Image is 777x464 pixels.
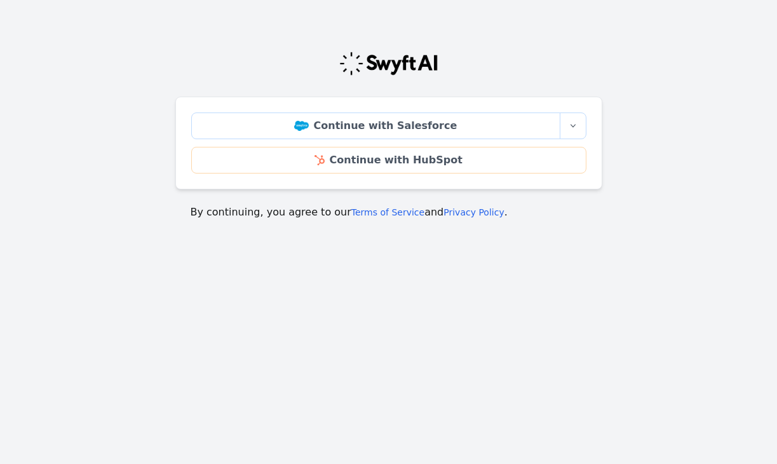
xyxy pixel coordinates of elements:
[294,121,309,131] img: Salesforce
[191,113,560,139] a: Continue with Salesforce
[191,205,587,220] p: By continuing, you agree to our and .
[314,155,324,165] img: HubSpot
[351,207,424,217] a: Terms of Service
[339,51,439,76] img: Swyft Logo
[443,207,504,217] a: Privacy Policy
[191,147,586,174] a: Continue with HubSpot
